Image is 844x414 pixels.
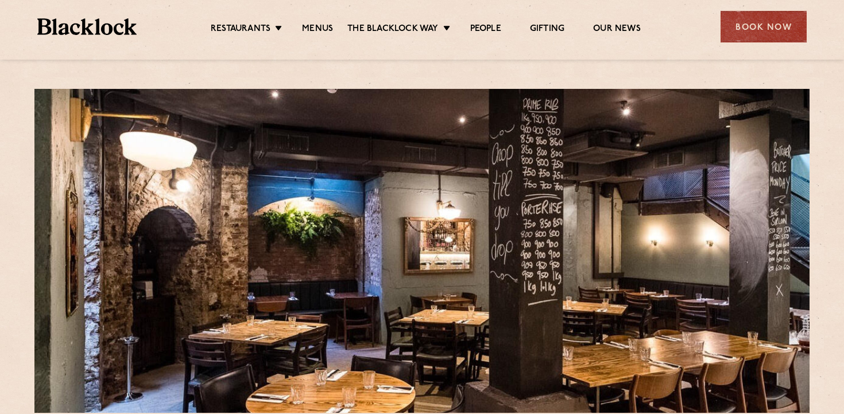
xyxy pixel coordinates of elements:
a: Our News [593,24,641,36]
a: Menus [302,24,333,36]
a: Restaurants [211,24,270,36]
img: BL_Textured_Logo-footer-cropped.svg [37,18,137,35]
div: Book Now [721,11,807,42]
a: The Blacklock Way [347,24,438,36]
a: Gifting [530,24,564,36]
a: People [470,24,501,36]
